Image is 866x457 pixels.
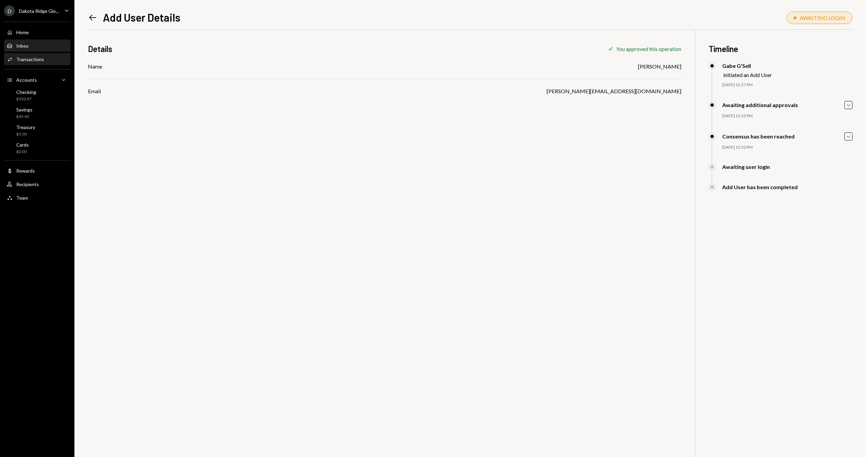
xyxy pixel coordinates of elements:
[547,87,681,95] div: [PERSON_NAME][EMAIL_ADDRESS][DOMAIN_NAME]
[4,105,70,121] a: Savings$45.43
[4,26,70,38] a: Home
[4,122,70,138] a: Treasury$0.00
[88,87,101,95] div: Email
[16,195,28,201] div: Team
[16,114,32,120] div: $45.43
[16,89,36,95] div: Checking
[722,145,852,150] div: [DATE] 12:33 PM
[88,62,102,71] div: Name
[16,181,39,187] div: Recipients
[722,102,798,108] div: Awaiting additional approvals
[19,8,59,14] div: Dakota Ridge Glo...
[88,43,112,54] h3: Details
[4,192,70,204] a: Team
[722,62,772,69] div: Gabe G'Sell
[4,87,70,103] a: Checking$350.87
[4,5,15,16] div: D
[800,15,845,21] div: AWAITING LOGIN
[16,149,29,155] div: $0.00
[4,40,70,52] a: Inbox
[16,77,37,83] div: Accounts
[616,46,681,52] div: You approved this operation
[16,107,32,112] div: Savings
[16,168,35,174] div: Rewards
[16,96,36,102] div: $350.87
[16,142,29,148] div: Cards
[4,178,70,190] a: Recipients
[722,184,798,190] div: Add User has been completed
[722,163,770,170] div: Awaiting user login
[16,131,35,137] div: $0.00
[16,56,44,62] div: Transactions
[103,10,180,24] h1: Add User Details
[723,72,772,78] div: initiated an Add User
[4,53,70,65] a: Transactions
[709,43,852,54] h3: Timeline
[16,43,28,49] div: Inbox
[4,140,70,156] a: Cards$0.00
[638,62,681,71] div: [PERSON_NAME]
[4,74,70,86] a: Accounts
[16,124,35,130] div: Treasury
[4,164,70,177] a: Rewards
[722,113,852,119] div: [DATE] 12:33 PM
[16,29,29,35] div: Home
[722,133,795,139] div: Consensus has been reached
[722,82,852,88] div: [DATE] 12:27 PM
